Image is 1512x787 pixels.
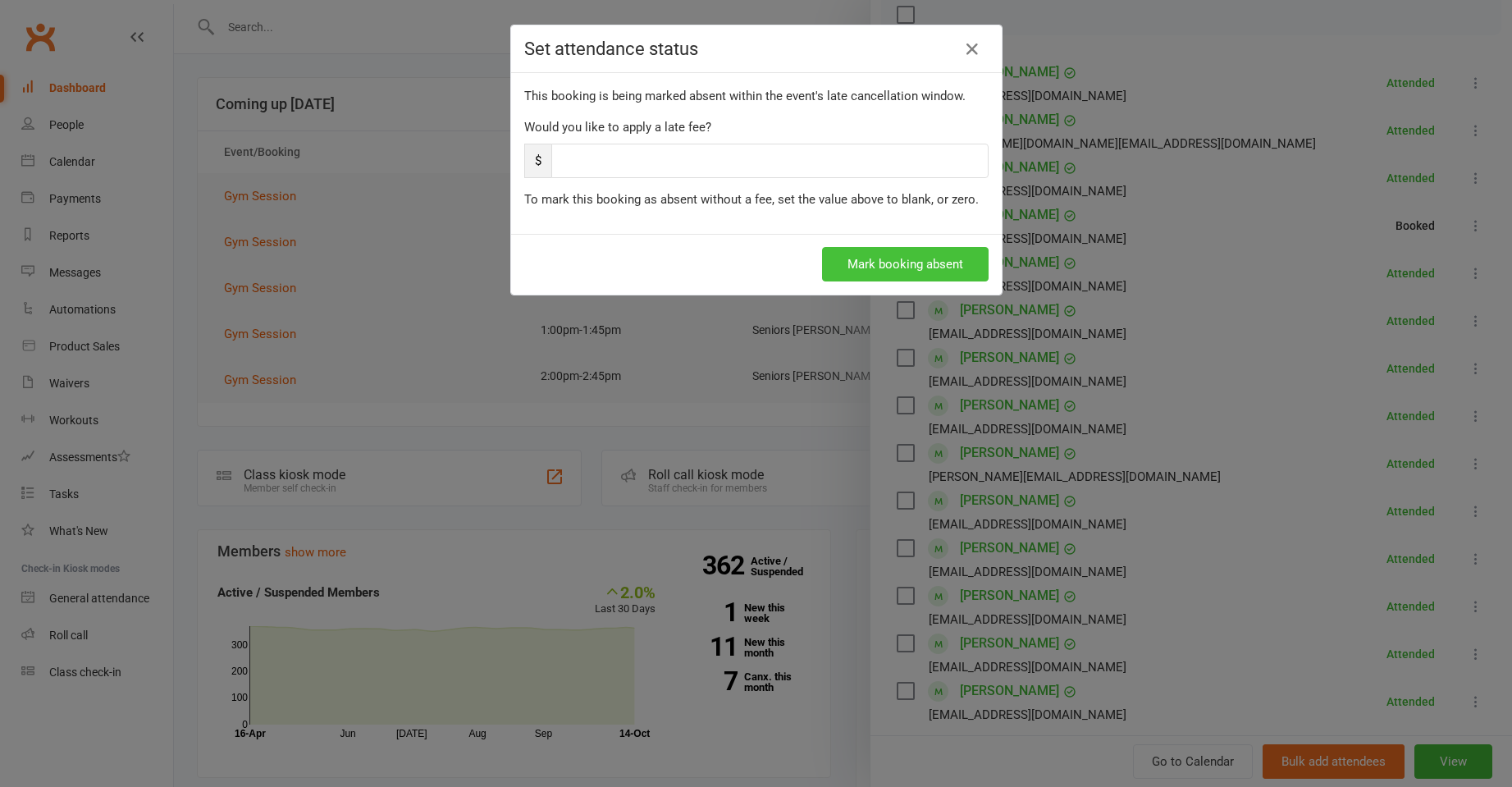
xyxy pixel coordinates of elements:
[524,39,989,59] h4: Set attendance status
[524,190,989,209] div: To mark this booking as absent without a fee, set the value above to blank, or zero.
[959,36,985,62] a: Close
[822,247,989,281] button: Mark booking absent
[524,86,989,106] div: This booking is being marked absent within the event's late cancellation window.
[524,144,551,178] span: $
[524,117,989,137] div: Would you like to apply a late fee?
